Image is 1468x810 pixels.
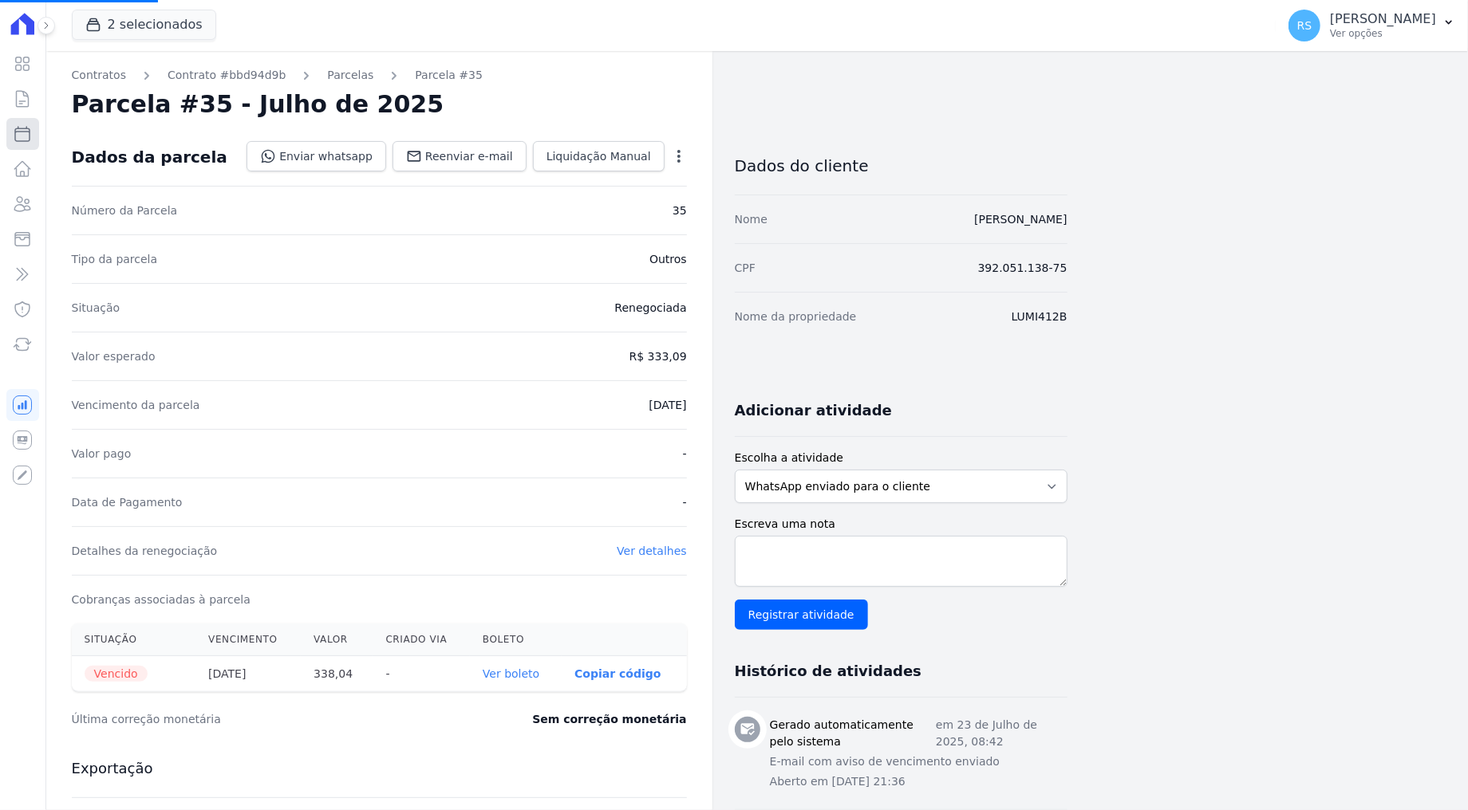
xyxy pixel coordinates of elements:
[72,300,120,316] dt: Situação
[425,148,513,164] span: Reenviar e-mail
[574,667,661,680] button: Copiar código
[483,667,539,680] a: Ver boleto
[72,202,178,218] dt: Número da Parcela
[974,213,1067,226] a: [PERSON_NAME]
[532,711,686,727] dd: Sem correção monetária
[72,759,687,778] h3: Exportação
[1297,20,1312,31] span: RS
[195,623,301,656] th: Vencimento
[629,348,687,364] dd: R$ 333,09
[470,623,562,656] th: Boleto
[673,202,687,218] dd: 35
[72,592,251,607] dt: Cobranças associadas à parcela
[301,623,373,656] th: Valor
[735,260,756,276] dt: CPF
[735,662,921,681] h3: Histórico de atividades
[1276,3,1468,48] button: RS [PERSON_NAME] Ver opções
[735,309,857,324] dt: Nome da propriedade
[72,348,156,364] dt: Valor esperado
[72,711,436,727] dt: Última correção monetária
[72,446,132,462] dt: Valor pago
[936,717,1067,750] p: em 23 de Julho de 2025, 08:42
[72,397,200,413] dt: Vencimento da parcela
[72,147,227,167] div: Dados da parcela
[415,67,483,84] a: Parcela #35
[649,251,687,267] dd: Outros
[72,67,687,84] nav: Breadcrumb
[770,717,936,750] h3: Gerado automaticamente pelo sistema
[72,10,216,40] button: 2 selecionados
[1330,11,1436,27] p: [PERSON_NAME]
[770,753,1067,770] p: E-mail com aviso de vencimento enviado
[533,141,665,171] a: Liquidação Manual
[614,300,686,316] dd: Renegociada
[735,450,1067,466] label: Escolha a atividade
[617,545,687,557] a: Ver detalhes
[393,141,527,171] a: Reenviar e-mail
[770,773,1067,790] p: Aberto em [DATE] 21:36
[85,666,148,682] span: Vencido
[72,90,444,119] h2: Parcela #35 - Julho de 2025
[72,543,218,559] dt: Detalhes da renegociação
[72,67,126,84] a: Contratos
[547,148,651,164] span: Liquidação Manual
[247,141,386,171] a: Enviar whatsapp
[373,656,469,692] th: -
[168,67,286,84] a: Contrato #bbd94d9b
[72,623,196,656] th: Situação
[683,494,687,510] dd: -
[72,251,158,267] dt: Tipo da parcela
[1012,309,1067,324] dd: LUMI412B
[735,516,1067,533] label: Escreva uma nota
[373,623,469,656] th: Criado via
[1330,27,1436,40] p: Ver opções
[735,600,868,630] input: Registrar atividade
[735,211,768,227] dt: Nome
[195,656,301,692] th: [DATE]
[978,260,1067,276] dd: 392.051.138-75
[735,401,892,420] h3: Adicionar atividade
[327,67,373,84] a: Parcelas
[72,494,183,510] dt: Data de Pagamento
[683,446,687,462] dd: -
[649,397,686,413] dd: [DATE]
[735,156,1067,175] h3: Dados do cliente
[301,656,373,692] th: 338,04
